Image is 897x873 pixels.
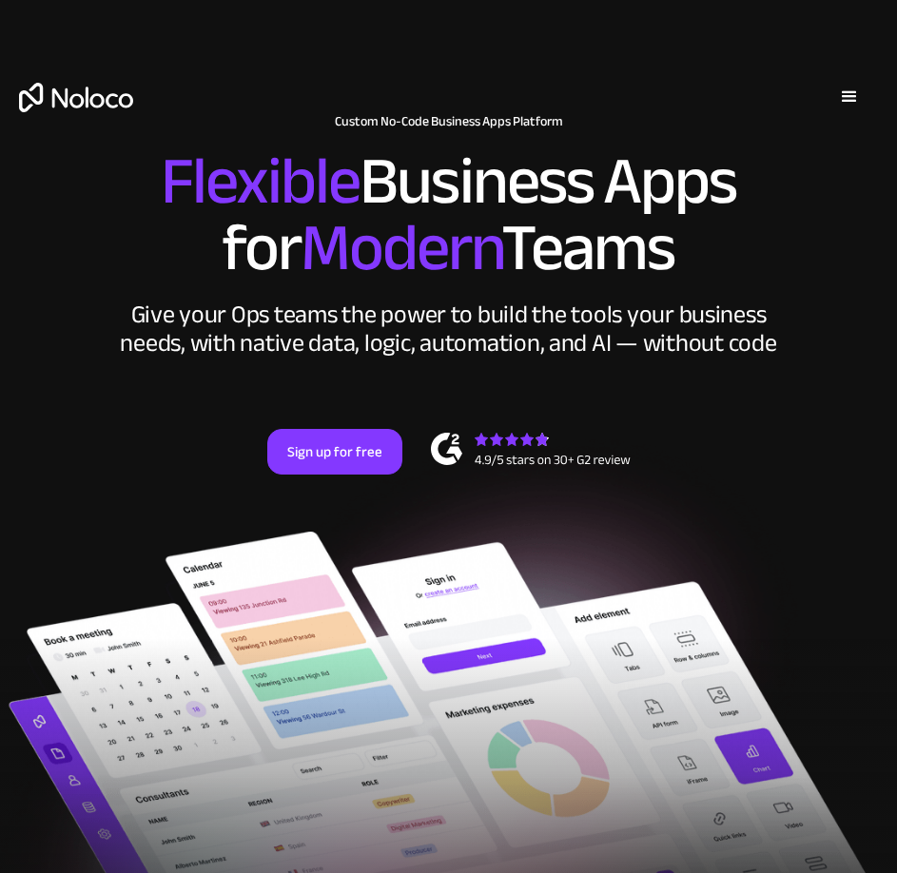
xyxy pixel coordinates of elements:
[116,301,782,358] div: Give your Ops teams the power to build the tools your business needs, with native data, logic, au...
[821,68,878,126] div: menu
[19,83,133,112] a: home
[19,148,878,281] h2: Business Apps for Teams
[301,185,501,310] span: Modern
[267,429,402,475] a: Sign up for free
